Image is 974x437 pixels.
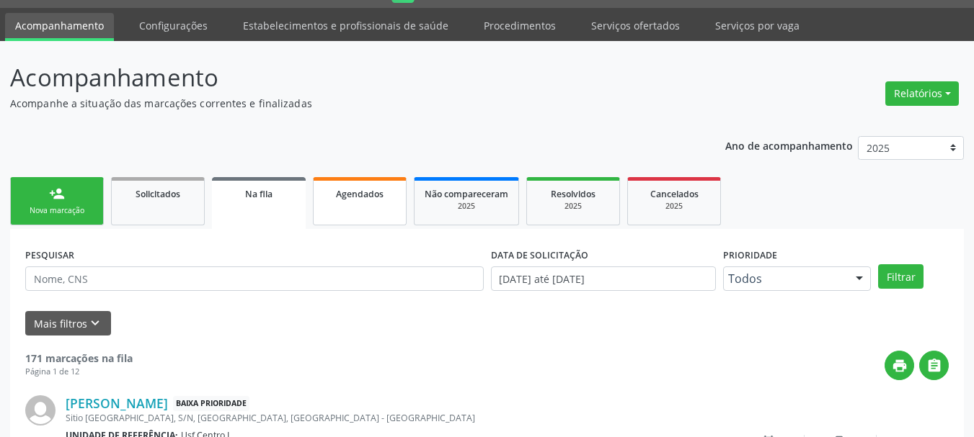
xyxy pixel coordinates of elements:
[136,188,180,200] span: Solicitados
[245,188,273,200] span: Na fila
[892,358,908,374] i: print
[21,205,93,216] div: Nova marcação
[425,188,508,200] span: Não compareceram
[173,396,249,411] span: Baixa Prioridade
[537,201,609,212] div: 2025
[705,13,810,38] a: Serviços por vaga
[336,188,384,200] span: Agendados
[878,264,924,289] button: Filtrar
[25,311,111,336] button: Mais filtroskeyboard_arrow_down
[66,395,168,411] a: [PERSON_NAME]
[66,412,732,424] div: Sitio [GEOGRAPHIC_DATA], S/N, [GEOGRAPHIC_DATA], [GEOGRAPHIC_DATA] - [GEOGRAPHIC_DATA]
[885,81,959,106] button: Relatórios
[919,351,949,380] button: 
[25,266,484,291] input: Nome, CNS
[425,201,508,212] div: 2025
[25,366,133,378] div: Página 1 de 12
[474,13,566,38] a: Procedimentos
[638,201,710,212] div: 2025
[25,395,56,425] img: img
[728,271,841,286] span: Todos
[10,60,678,96] p: Acompanhamento
[725,136,853,154] p: Ano de acompanhamento
[25,244,74,266] label: PESQUISAR
[650,188,699,200] span: Cancelados
[926,358,942,374] i: 
[25,351,133,365] strong: 171 marcações na fila
[10,96,678,111] p: Acompanhe a situação das marcações correntes e finalizadas
[551,188,596,200] span: Resolvidos
[233,13,459,38] a: Estabelecimentos e profissionais de saúde
[581,13,690,38] a: Serviços ofertados
[129,13,218,38] a: Configurações
[49,186,65,202] div: person_add
[491,244,588,266] label: DATA DE SOLICITAÇÃO
[723,244,777,266] label: Prioridade
[491,266,717,291] input: Selecione um intervalo
[5,13,114,41] a: Acompanhamento
[87,315,103,331] i: keyboard_arrow_down
[885,351,914,380] button: print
